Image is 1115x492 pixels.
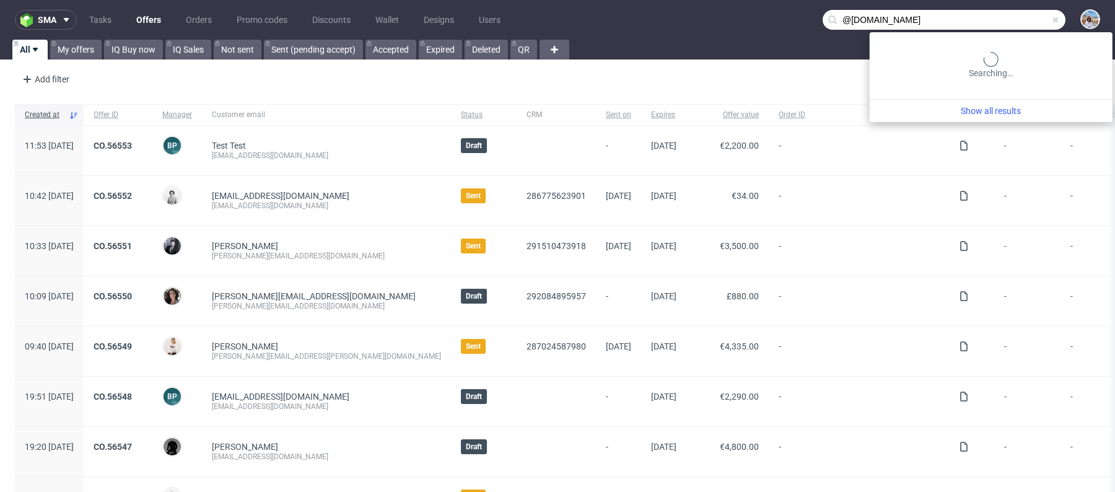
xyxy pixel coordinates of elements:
a: [PERSON_NAME] [212,241,278,251]
a: Not sent [214,40,261,59]
span: Sent [466,191,481,201]
a: [PERSON_NAME] [212,442,278,452]
div: [PERSON_NAME][EMAIL_ADDRESS][DOMAIN_NAME] [212,251,441,261]
span: €3,500.00 [720,241,759,251]
a: Tasks [82,10,119,30]
span: Customer email [212,110,441,120]
span: [DATE] [651,442,676,452]
span: - [1004,141,1051,160]
span: [DATE] [651,141,676,151]
span: - [1004,442,1051,462]
a: Promo codes [229,10,295,30]
span: €2,290.00 [720,392,759,402]
span: - [1004,241,1051,261]
span: - [606,392,631,411]
span: - [779,442,939,462]
span: [DATE] [651,392,676,402]
a: Discounts [305,10,358,30]
div: Searching… [875,52,1108,79]
span: Status [461,110,507,120]
span: [DATE] [651,341,676,351]
a: Test Test [212,141,246,151]
div: [EMAIL_ADDRESS][DOMAIN_NAME] [212,151,441,160]
div: Add filter [17,69,72,89]
a: Offers [129,10,168,30]
span: 09:40 [DATE] [25,341,74,351]
span: - [1004,191,1051,211]
a: CO.56547 [94,442,132,452]
a: CO.56548 [94,392,132,402]
span: 10:09 [DATE] [25,291,74,301]
span: [DATE] [606,341,631,351]
a: QR [510,40,537,59]
a: Designs [416,10,461,30]
span: - [606,442,631,462]
span: sma [38,15,56,24]
span: Draft [466,442,482,452]
span: CRM [527,110,586,120]
img: Mari Fok [164,338,181,355]
a: Orders [178,10,219,30]
span: [DATE] [606,241,631,251]
a: IQ Buy now [104,40,163,59]
a: Expired [419,40,462,59]
span: €2,200.00 [720,141,759,151]
span: Sent on [606,110,631,120]
span: Draft [466,291,482,301]
a: Deleted [465,40,508,59]
span: £880.00 [727,291,759,301]
img: logo [20,13,38,27]
a: Users [471,10,508,30]
span: - [606,291,631,311]
a: CO.56549 [94,341,132,351]
div: [EMAIL_ADDRESS][DOMAIN_NAME] [212,402,441,411]
a: [PERSON_NAME] [212,341,278,351]
div: [EMAIL_ADDRESS][DOMAIN_NAME] [212,452,441,462]
img: Dudek Mariola [164,187,181,204]
a: 286775623901 [527,191,586,201]
a: CO.56550 [94,291,132,301]
span: Manager [162,110,192,120]
a: Show all results [875,105,1108,117]
img: Dawid Urbanowicz [164,438,181,455]
a: 287024587980 [527,341,586,351]
span: 11:53 [DATE] [25,141,74,151]
span: - [779,341,939,361]
span: [EMAIL_ADDRESS][DOMAIN_NAME] [212,191,349,201]
a: Sent (pending accept) [264,40,363,59]
a: My offers [50,40,102,59]
span: Expires [651,110,676,120]
span: [PERSON_NAME][EMAIL_ADDRESS][DOMAIN_NAME] [212,291,416,301]
div: [PERSON_NAME][EMAIL_ADDRESS][DOMAIN_NAME] [212,301,441,311]
span: [DATE] [651,241,676,251]
span: [DATE] [651,291,676,301]
img: Moreno Martinez Cristina [164,288,181,305]
a: CO.56551 [94,241,132,251]
span: - [779,141,939,160]
span: - [779,241,939,261]
span: - [1004,291,1051,311]
span: - [779,291,939,311]
span: - [606,141,631,160]
a: All [12,40,48,59]
span: €4,335.00 [720,341,759,351]
span: Sent [466,341,481,351]
a: 292084895957 [527,291,586,301]
span: 10:33 [DATE] [25,241,74,251]
span: Draft [466,392,482,402]
a: CO.56553 [94,141,132,151]
span: - [779,191,939,211]
span: Order ID [779,110,939,120]
span: [DATE] [651,191,676,201]
span: Offer value [696,110,759,120]
span: Created at [25,110,64,120]
span: - [1004,392,1051,411]
a: CO.56552 [94,191,132,201]
span: 19:20 [DATE] [25,442,74,452]
a: IQ Sales [165,40,211,59]
div: [PERSON_NAME][EMAIL_ADDRESS][PERSON_NAME][DOMAIN_NAME] [212,351,441,361]
span: Sent [466,241,481,251]
span: €34.00 [732,191,759,201]
span: - [1004,341,1051,361]
span: 19:51 [DATE] [25,392,74,402]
